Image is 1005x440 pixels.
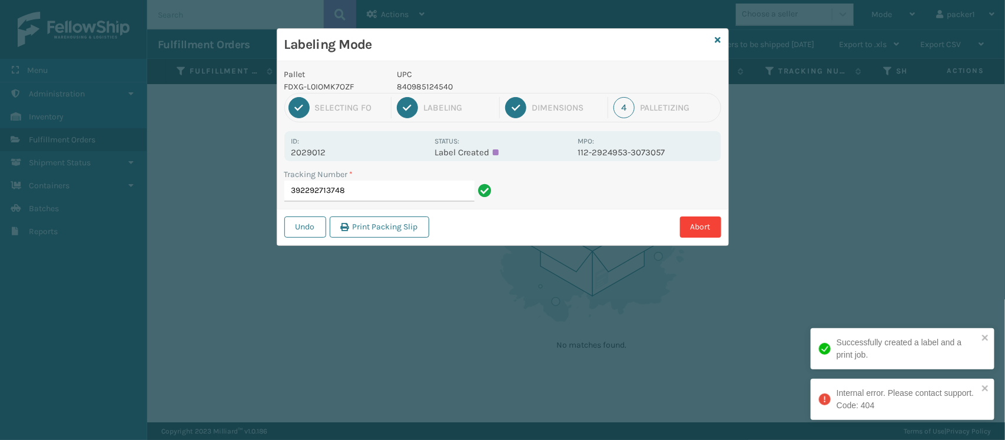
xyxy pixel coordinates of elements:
div: Labeling [423,102,494,113]
p: FDXG-L0IOMK7OZF [284,81,383,93]
div: 2 [397,97,418,118]
p: Pallet [284,68,383,81]
div: Internal error. Please contact support. Code: 404 [837,387,978,412]
p: 840985124540 [397,81,571,93]
button: close [981,333,990,344]
button: Abort [680,216,721,238]
p: 112-2924953-3073057 [578,147,714,158]
div: Successfully created a label and a print job. [837,336,978,361]
div: 3 [505,97,526,118]
div: 1 [288,97,310,118]
div: Dimensions [532,102,602,113]
div: Selecting FO [315,102,386,113]
div: Palletizing [640,102,717,113]
label: Status: [434,137,459,145]
label: Id: [291,137,300,145]
button: close [981,384,990,395]
p: UPC [397,68,571,81]
div: 4 [613,97,635,118]
label: Tracking Number [284,168,353,181]
label: MPO: [578,137,594,145]
h3: Labeling Mode [284,36,711,54]
button: Print Packing Slip [330,216,429,238]
button: Undo [284,216,326,238]
p: Label Created [434,147,571,158]
p: 2029012 [291,147,427,158]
